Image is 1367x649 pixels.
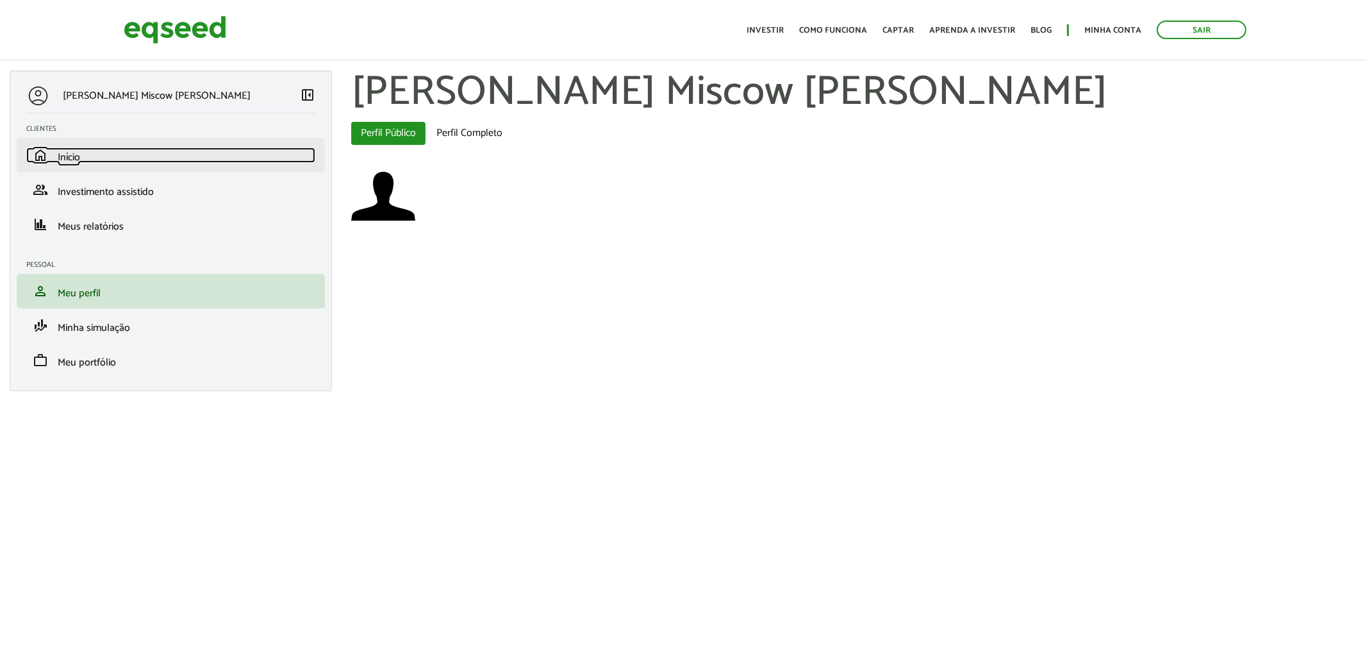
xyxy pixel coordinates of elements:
span: finance_mode [33,318,48,333]
img: Foto de Bruno Miscow Pauletti [351,164,415,228]
li: Investimento assistido [17,173,325,207]
span: Meus relatórios [58,218,124,235]
p: [PERSON_NAME] Miscow [PERSON_NAME] [63,90,251,102]
a: Como funciona [799,26,867,35]
li: Início [17,138,325,173]
span: left_panel_close [300,87,315,103]
li: Meu portfólio [17,343,325,378]
span: home [33,147,48,163]
span: group [33,182,48,198]
a: Perfil Completo [427,122,512,145]
a: Blog [1031,26,1052,35]
a: Ver perfil do usuário. [351,164,415,228]
h1: [PERSON_NAME] Miscow [PERSON_NAME] [351,71,1357,115]
a: workMeu portfólio [26,353,315,368]
h2: Pessoal [26,261,325,269]
li: Meus relatórios [17,207,325,242]
a: Captar [882,26,914,35]
a: financeMeus relatórios [26,217,315,232]
span: Minha simulação [58,319,130,337]
li: Meu perfil [17,274,325,308]
span: Meu perfil [58,285,101,302]
a: Minha conta [1084,26,1141,35]
li: Minha simulação [17,308,325,343]
h2: Clientes [26,125,325,133]
a: Investir [747,26,784,35]
span: Início [58,149,80,166]
a: Sair [1157,21,1247,39]
img: EqSeed [124,13,226,47]
span: person [33,283,48,299]
a: Colapsar menu [300,87,315,105]
a: Perfil Público [351,122,426,145]
a: personMeu perfil [26,283,315,299]
a: groupInvestimento assistido [26,182,315,198]
span: Meu portfólio [58,354,116,371]
a: homeInício [26,147,315,163]
a: Aprenda a investir [929,26,1015,35]
span: finance [33,217,48,232]
span: work [33,353,48,368]
span: Investimento assistido [58,183,154,201]
a: finance_modeMinha simulação [26,318,315,333]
